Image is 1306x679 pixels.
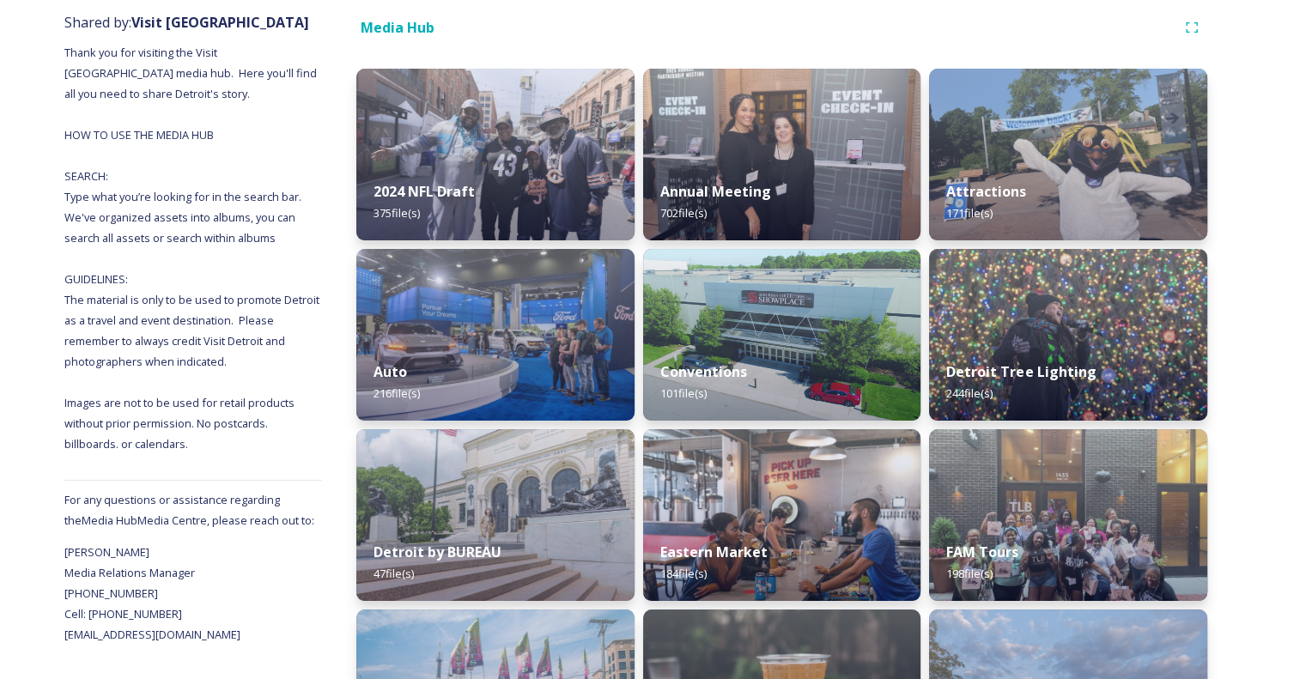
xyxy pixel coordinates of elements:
img: 452b8020-6387-402f-b366-1d8319e12489.jpg [929,429,1207,601]
span: 47 file(s) [374,566,414,581]
img: Bureau_DIA_6998.jpg [356,429,635,601]
strong: Media Hub [361,18,434,37]
span: For any questions or assistance regarding the Media Hub Media Centre, please reach out to: [64,492,314,528]
strong: Detroit by BUREAU [374,543,501,561]
strong: Annual Meeting [660,182,771,201]
span: 216 file(s) [374,385,420,401]
strong: Conventions [660,362,747,381]
img: b41b5269-79c1-44fe-8f0b-cab865b206ff.jpg [929,69,1207,240]
span: Thank you for visiting the Visit [GEOGRAPHIC_DATA] media hub. Here you'll find all you need to sh... [64,45,322,452]
strong: Detroit Tree Lighting [946,362,1096,381]
span: [PERSON_NAME] Media Relations Manager [PHONE_NUMBER] Cell: [PHONE_NUMBER] [EMAIL_ADDRESS][DOMAIN_... [64,544,240,642]
strong: FAM Tours [946,543,1018,561]
img: d7532473-e64b-4407-9cc3-22eb90fab41b.jpg [356,249,635,421]
span: 702 file(s) [660,205,707,221]
strong: Eastern Market [660,543,768,561]
strong: Attractions [946,182,1026,201]
span: 171 file(s) [946,205,993,221]
strong: Visit [GEOGRAPHIC_DATA] [131,13,309,32]
img: 35ad669e-8c01-473d-b9e4-71d78d8e13d9.jpg [643,249,921,421]
span: 101 file(s) [660,385,707,401]
span: 375 file(s) [374,205,420,221]
strong: 2024 NFL Draft [374,182,475,201]
span: 184 file(s) [660,566,707,581]
img: ad1a86ae-14bd-4f6b-9ce0-fa5a51506304.jpg [929,249,1207,421]
img: 3c2c6adb-06da-4ad6-b7c8-83bb800b1f33.jpg [643,429,921,601]
span: 198 file(s) [946,566,993,581]
img: 8c0cc7c4-d0ac-4b2f-930c-c1f64b82d302.jpg [643,69,921,240]
strong: Auto [374,362,407,381]
span: Shared by: [64,13,309,32]
img: 1cf80b3c-b923-464a-9465-a021a0fe5627.jpg [356,69,635,240]
span: 244 file(s) [946,385,993,401]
